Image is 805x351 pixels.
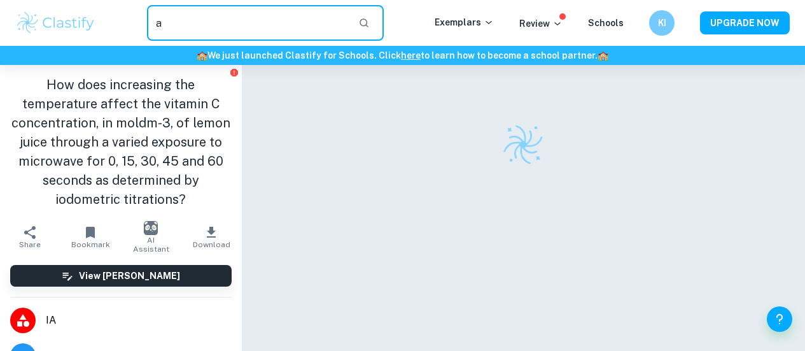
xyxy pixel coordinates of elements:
[19,240,41,249] span: Share
[435,15,494,29] p: Exemplars
[655,16,669,30] h6: KI
[60,219,121,255] button: Bookmark
[79,269,180,283] h6: View [PERSON_NAME]
[700,11,790,34] button: UPGRADE NOW
[129,236,174,254] span: AI Assistant
[767,306,792,332] button: Help and Feedback
[197,50,207,61] span: 🏫
[598,50,608,61] span: 🏫
[181,219,242,255] button: Download
[121,219,181,255] button: AI Assistant
[193,240,230,249] span: Download
[144,221,158,235] img: AI Assistant
[230,68,239,77] button: Report issue
[10,75,232,209] h1: How does increasing the temperature affect the vitamin C concentration, in moldm-3, of lemon juic...
[71,240,110,249] span: Bookmark
[519,17,563,31] p: Review
[46,313,232,328] span: IA
[3,48,802,62] h6: We just launched Clastify for Schools. Click to learn how to become a school partner.
[401,50,421,61] a: here
[147,5,348,41] input: Search for any exemplars...
[649,10,675,36] button: KI
[15,10,96,36] img: Clastify logo
[500,120,547,168] img: Clastify logo
[10,265,232,287] button: View [PERSON_NAME]
[588,18,624,28] a: Schools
